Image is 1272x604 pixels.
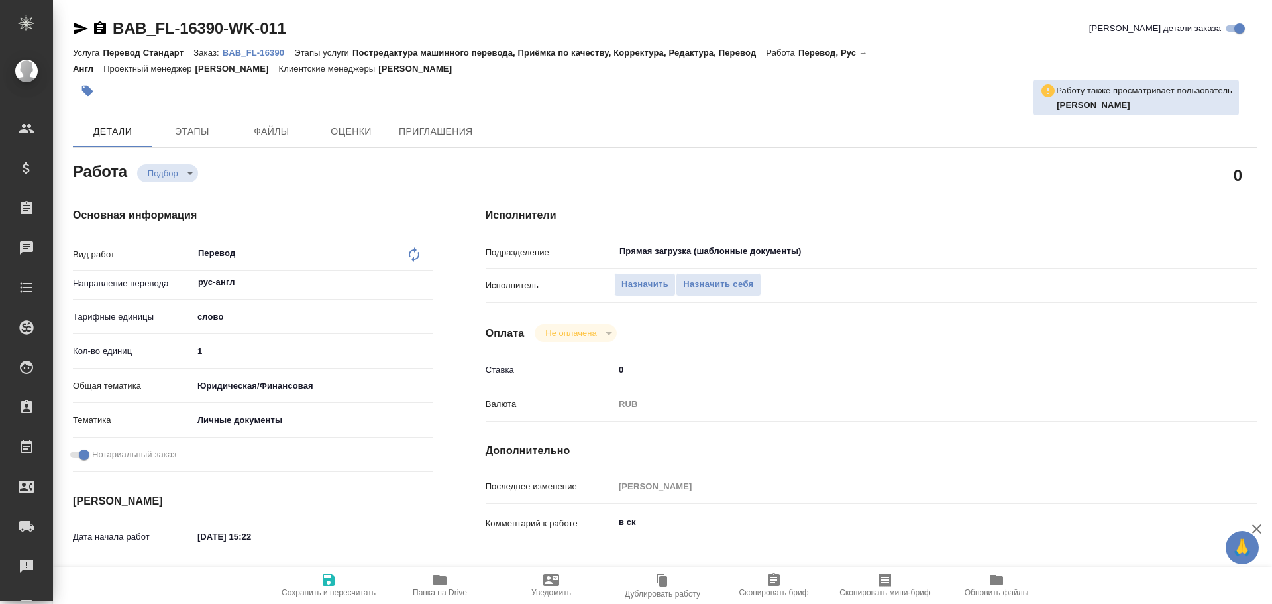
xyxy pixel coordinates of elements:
[486,517,614,530] p: Комментарий к работе
[1226,531,1259,564] button: 🙏
[223,48,294,58] p: BAB_FL-16390
[1234,164,1242,186] h2: 0
[282,588,376,597] span: Сохранить и пересчитать
[766,48,798,58] p: Работа
[1089,22,1221,35] span: [PERSON_NAME] детали заказа
[1057,100,1130,110] b: [PERSON_NAME]
[73,310,193,324] p: Тарифные единицы
[839,588,930,597] span: Скопировать мини-бриф
[614,477,1193,496] input: Пустое поле
[425,281,428,284] button: Open
[378,64,462,74] p: [PERSON_NAME]
[73,48,103,58] p: Услуга
[73,158,127,182] h2: Работа
[399,123,473,140] span: Приглашения
[531,588,571,597] span: Уведомить
[614,393,1193,416] div: RUB
[273,567,384,604] button: Сохранить и пересчитать
[193,48,222,58] p: Заказ:
[1186,250,1189,253] button: Open
[621,277,668,292] span: Назначить
[486,443,1257,459] h4: Дополнительно
[965,588,1029,597] span: Обновить файлы
[496,567,607,604] button: Уведомить
[486,279,614,292] p: Исполнитель
[103,48,193,58] p: Перевод Стандарт
[113,19,286,37] a: BAB_FL-16390-WK-011
[144,168,182,179] button: Подбор
[73,21,89,36] button: Скопировать ссылку для ЯМессенджера
[486,246,614,259] p: Подразделение
[829,567,941,604] button: Скопировать мини-бриф
[486,326,525,341] h4: Оплата
[195,64,279,74] p: [PERSON_NAME]
[294,48,352,58] p: Этапы услуги
[625,589,700,599] span: Дублировать работу
[73,530,193,544] p: Дата начала работ
[535,324,616,342] div: Подбор
[1057,99,1232,112] p: Попова Галина
[73,277,193,290] p: Направление перевода
[676,273,761,296] button: Назначить себя
[739,588,808,597] span: Скопировать бриф
[486,480,614,493] p: Последнее изменение
[73,379,193,393] p: Общая тематика
[73,248,193,261] p: Вид работ
[160,123,224,140] span: Этапы
[486,208,1257,223] h4: Исполнители
[486,398,614,411] p: Валюта
[73,76,102,105] button: Добавить тэг
[73,345,193,358] p: Кол-во единиц
[319,123,383,140] span: Оценки
[193,375,433,397] div: Юридическая/Финансовая
[193,341,433,361] input: ✎ Введи что-нибудь
[607,567,718,604] button: Дублировать работу
[92,21,108,36] button: Скопировать ссылку
[240,123,303,140] span: Файлы
[1231,534,1253,562] span: 🙏
[103,64,195,74] p: Проектный менеджер
[614,511,1193,534] textarea: в ск
[137,164,198,182] div: Подбор
[223,46,294,58] a: BAB_FL-16390
[193,527,309,546] input: ✎ Введи что-нибудь
[614,562,1193,585] textarea: /Clients/FL_BAB/Orders/BAB_FL-16390/Translated/BAB_FL-16390-WK-011
[193,409,433,432] div: Личные документы
[193,565,309,584] input: Пустое поле
[413,588,467,597] span: Папка на Drive
[92,448,176,461] span: Нотариальный заказ
[73,208,433,223] h4: Основная информация
[193,306,433,328] div: слово
[683,277,753,292] span: Назначить себя
[614,273,676,296] button: Назначить
[279,64,379,74] p: Клиентские менеджеры
[614,360,1193,379] input: ✎ Введи что-нибудь
[73,493,433,509] h4: [PERSON_NAME]
[384,567,496,604] button: Папка на Drive
[352,48,766,58] p: Постредактура машинного перевода, Приёмка по качеству, Корректура, Редактура, Перевод
[1056,84,1232,97] p: Работу также просматривает пользователь
[718,567,829,604] button: Скопировать бриф
[81,123,144,140] span: Детали
[486,363,614,377] p: Ставка
[73,414,193,427] p: Тематика
[541,328,600,339] button: Не оплачена
[941,567,1052,604] button: Обновить файлы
